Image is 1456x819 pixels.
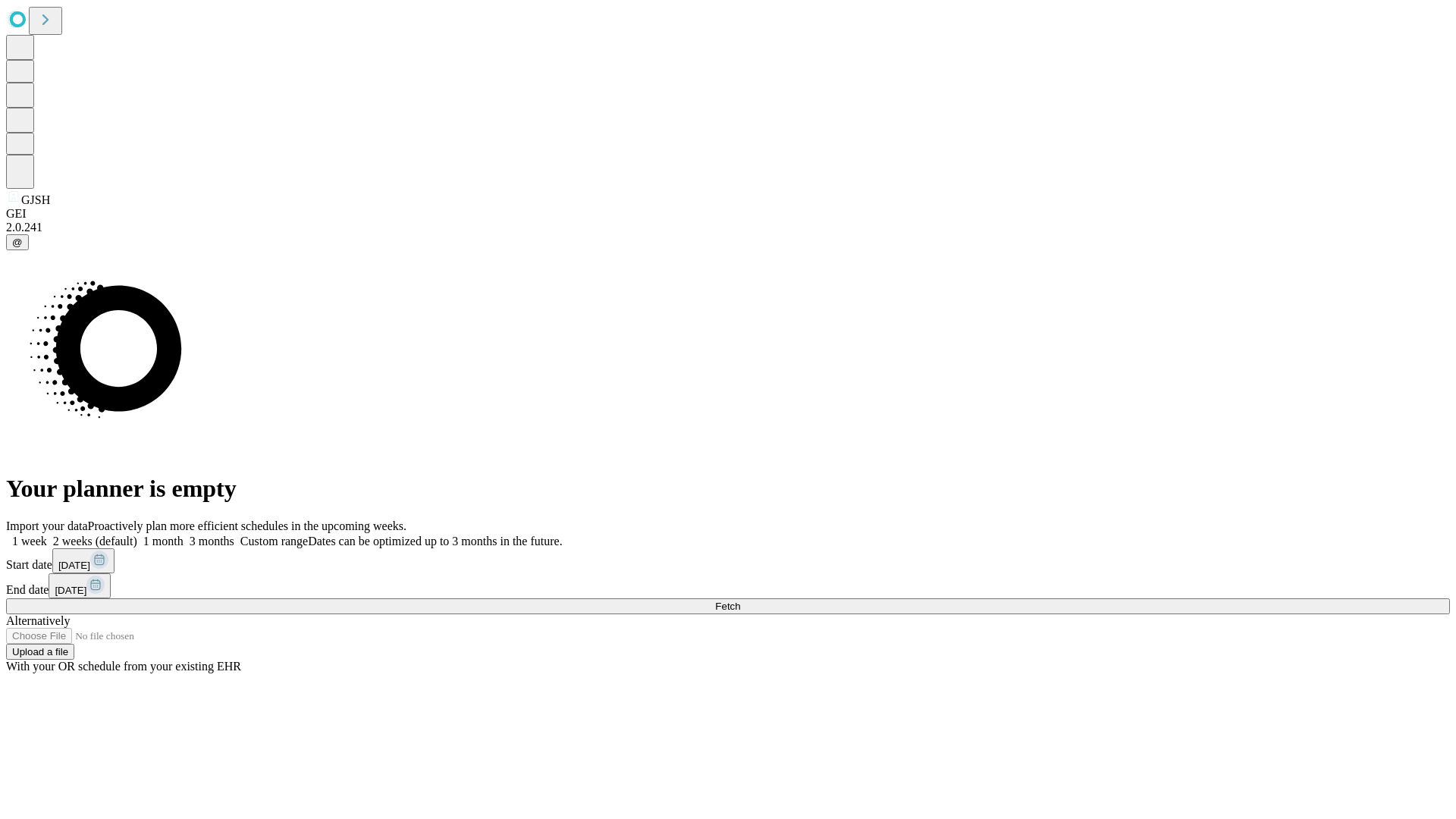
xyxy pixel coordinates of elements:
span: [DATE] [55,585,86,596]
div: 2.0.241 [6,221,1450,234]
span: 1 month [143,535,184,548]
button: [DATE] [49,573,111,598]
span: Import your data [6,519,88,532]
span: Custom range [240,535,308,548]
span: Alternatively [6,614,70,627]
div: End date [6,573,1450,598]
button: [DATE] [52,548,115,573]
span: Fetch [715,601,740,612]
span: With your OR schedule from your existing EHR [6,660,241,673]
button: Fetch [6,598,1450,614]
span: Proactively plan more efficient schedules in the upcoming weeks. [88,519,406,532]
div: GEI [6,207,1450,221]
button: Upload a file [6,644,74,660]
span: [DATE] [58,560,90,571]
div: Start date [6,548,1450,573]
span: 1 week [12,535,47,548]
span: @ [12,237,23,248]
button: @ [6,234,29,250]
h1: Your planner is empty [6,475,1450,503]
span: Dates can be optimized up to 3 months in the future. [308,535,562,548]
span: 2 weeks (default) [53,535,137,548]
span: 3 months [190,535,234,548]
span: GJSH [21,193,50,206]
